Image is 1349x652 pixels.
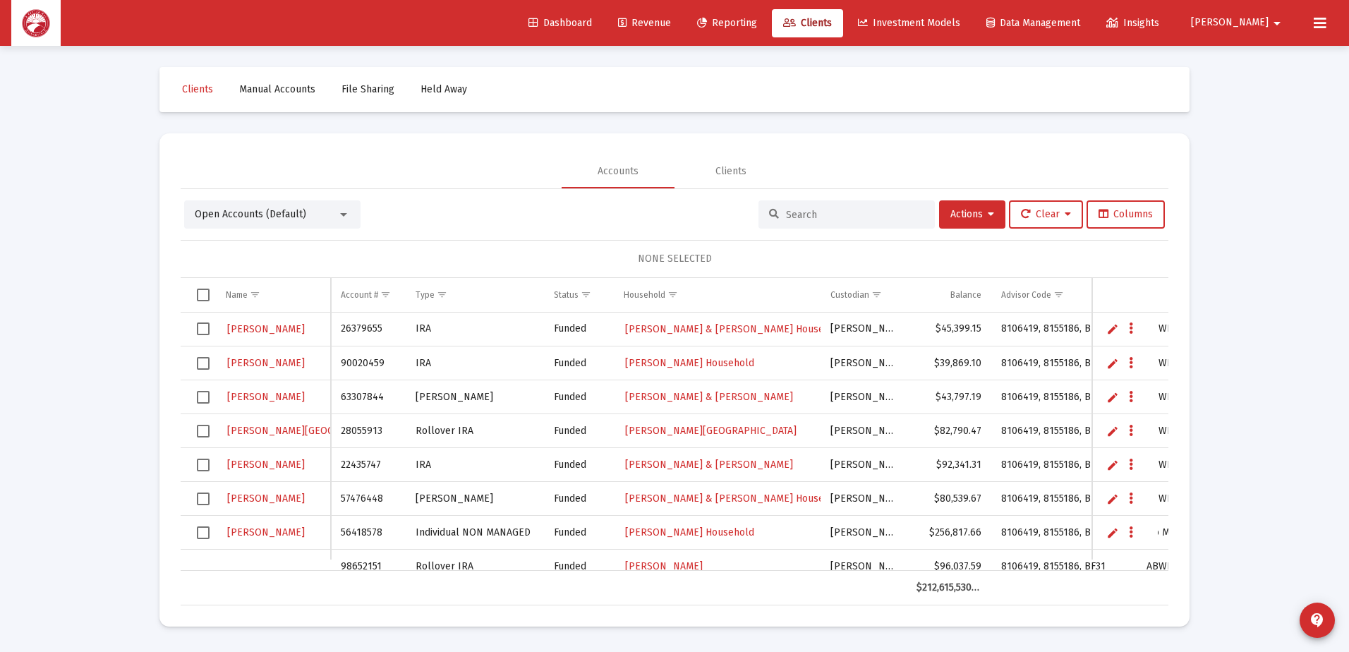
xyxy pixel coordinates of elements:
button: Clear [1009,200,1083,229]
input: Search [786,209,924,221]
div: Funded [554,356,604,370]
span: [PERSON_NAME] [227,391,305,403]
span: [PERSON_NAME] [227,493,305,505]
td: 8106419, 8155186, BF31, BGFE [991,414,1137,448]
div: Funded [554,492,604,506]
span: [PERSON_NAME] & [PERSON_NAME] Household [625,493,845,505]
span: Dashboard [528,17,592,29]
div: Funded [554,322,604,336]
span: Manual Accounts [239,83,315,95]
td: $45,399.15 [907,313,991,346]
div: Status [554,289,579,301]
span: [PERSON_NAME] Household [625,357,754,369]
td: IRA [406,346,543,380]
span: Open Accounts (Default) [195,208,306,220]
a: Edit [1106,357,1119,370]
span: [PERSON_NAME] [1191,17,1269,29]
td: Column Name [216,278,331,312]
td: 8106419, 8155186, BF31, BGFE [991,313,1137,346]
span: Revenue [618,17,671,29]
td: Rollover IRA [406,414,543,448]
span: Show filter options for column 'Status' [581,289,591,300]
div: Account # [341,289,378,301]
td: IRA [406,313,543,346]
span: [PERSON_NAME] [625,560,703,572]
td: 8106419, 8155186, BF31 [991,482,1137,516]
a: Dashboard [517,9,603,37]
a: [PERSON_NAME] Household [624,522,756,543]
td: [PERSON_NAME] [821,414,907,448]
td: $43,797.19 [907,380,991,414]
td: 8106419, 8155186, BF31, BGFE [991,516,1137,550]
img: Dashboard [22,9,50,37]
div: Household [624,289,665,301]
a: Held Away [409,76,478,104]
td: 98652151 [331,550,406,584]
td: ABWF - 1.38 [1137,550,1247,584]
div: Select row [197,493,210,505]
mat-icon: arrow_drop_down [1269,9,1286,37]
td: [PERSON_NAME] [821,482,907,516]
a: [PERSON_NAME] & [PERSON_NAME] [624,454,794,475]
span: [PERSON_NAME][GEOGRAPHIC_DATA] [625,425,797,437]
td: 8106419, 8155186, BF31 [991,550,1137,584]
div: $212,615,530.79 [917,581,981,595]
a: Edit [1106,493,1119,505]
a: [PERSON_NAME] [226,454,306,475]
div: Select row [197,425,210,437]
span: Insights [1106,17,1159,29]
span: Held Away [421,83,467,95]
td: Individual NON MANAGED [406,516,543,550]
a: [PERSON_NAME] [226,319,306,339]
span: Clients [783,17,832,29]
div: Data grid [181,278,1168,605]
span: Show filter options for column 'Custodian' [871,289,882,300]
span: [PERSON_NAME] & [PERSON_NAME] Household [625,323,845,335]
td: [PERSON_NAME] [821,448,907,482]
td: Column Status [544,278,614,312]
a: [PERSON_NAME] Household [624,353,756,373]
span: [PERSON_NAME] [227,459,305,471]
a: Edit [1106,459,1119,471]
a: Edit [1106,526,1119,539]
td: 28055913 [331,414,406,448]
span: Show filter options for column 'Type' [437,289,447,300]
a: [PERSON_NAME] & [PERSON_NAME] Household [624,319,846,339]
td: 8106419, 8155186, BF31, BGFE [991,448,1137,482]
td: [PERSON_NAME] [821,516,907,550]
div: Select row [197,391,210,404]
a: Edit [1106,391,1119,404]
a: [PERSON_NAME] [226,387,306,407]
span: [PERSON_NAME] [227,526,305,538]
div: Funded [554,424,604,438]
span: Investment Models [858,17,960,29]
td: Column Balance [907,278,991,312]
td: 90020459 [331,346,406,380]
span: Show filter options for column 'Household' [667,289,678,300]
a: Edit [1106,322,1119,335]
span: Show filter options for column 'Advisor Code' [1053,289,1064,300]
span: Clear [1021,208,1071,220]
div: Funded [554,560,604,574]
a: [PERSON_NAME] [226,522,306,543]
div: Funded [554,390,604,404]
div: Select row [197,526,210,539]
div: Custodian [830,289,869,301]
button: Columns [1087,200,1165,229]
a: [PERSON_NAME][GEOGRAPHIC_DATA] [226,421,400,441]
div: Select row [197,322,210,335]
a: File Sharing [330,76,406,104]
a: Clients [772,9,843,37]
a: Manual Accounts [228,76,327,104]
a: Clients [171,76,224,104]
span: Data Management [986,17,1080,29]
td: $39,869.10 [907,346,991,380]
a: [PERSON_NAME] [226,353,306,373]
a: [PERSON_NAME] [624,556,704,576]
span: [PERSON_NAME] & [PERSON_NAME] [625,459,793,471]
span: Show filter options for column 'Name' [250,289,260,300]
td: Column Advisor Code [991,278,1137,312]
td: [PERSON_NAME] [406,482,543,516]
td: Rollover IRA [406,550,543,584]
td: $80,539.67 [907,482,991,516]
